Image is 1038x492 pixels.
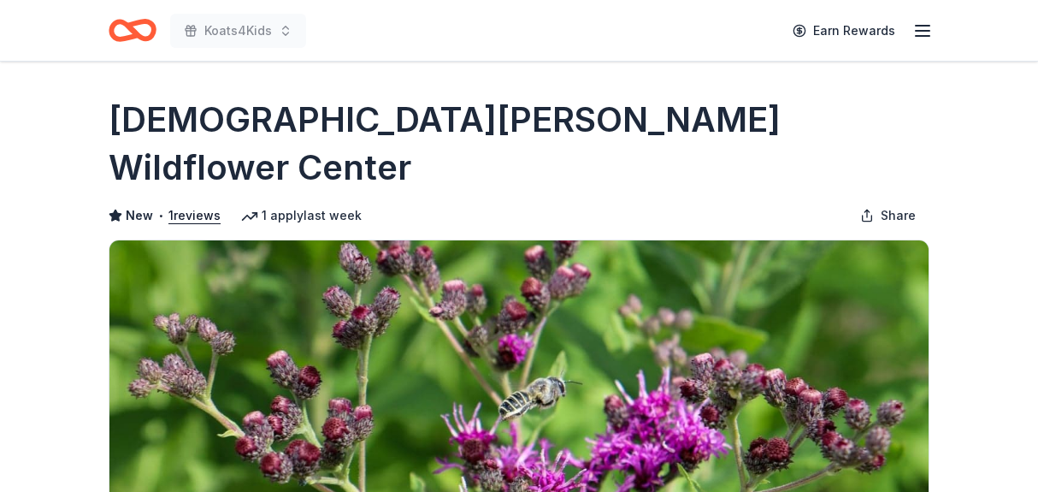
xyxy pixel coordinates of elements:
a: Home [109,10,156,50]
div: 1 apply last week [241,205,362,226]
span: Koats4Kids [204,21,272,41]
a: Earn Rewards [782,15,905,46]
h1: [DEMOGRAPHIC_DATA][PERSON_NAME] Wildflower Center [109,96,929,192]
span: Share [881,205,916,226]
button: Share [846,199,929,233]
span: New [126,205,153,226]
button: 1reviews [168,205,221,226]
button: Koats4Kids [170,14,306,48]
span: • [158,209,164,222]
